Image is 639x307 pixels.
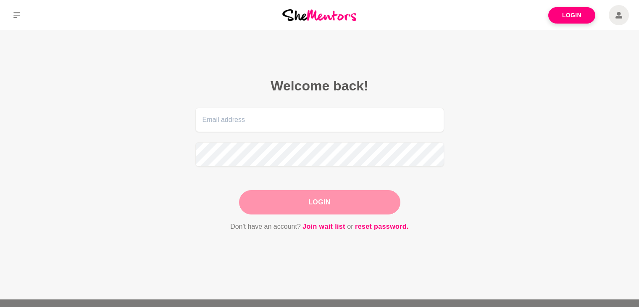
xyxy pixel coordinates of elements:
[355,221,409,232] a: reset password.
[548,7,595,24] a: Login
[195,221,444,232] p: Don't have an account? or
[302,221,345,232] a: Join wait list
[195,108,444,132] input: Email address
[195,77,444,94] h2: Welcome back!
[282,9,356,21] img: She Mentors Logo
